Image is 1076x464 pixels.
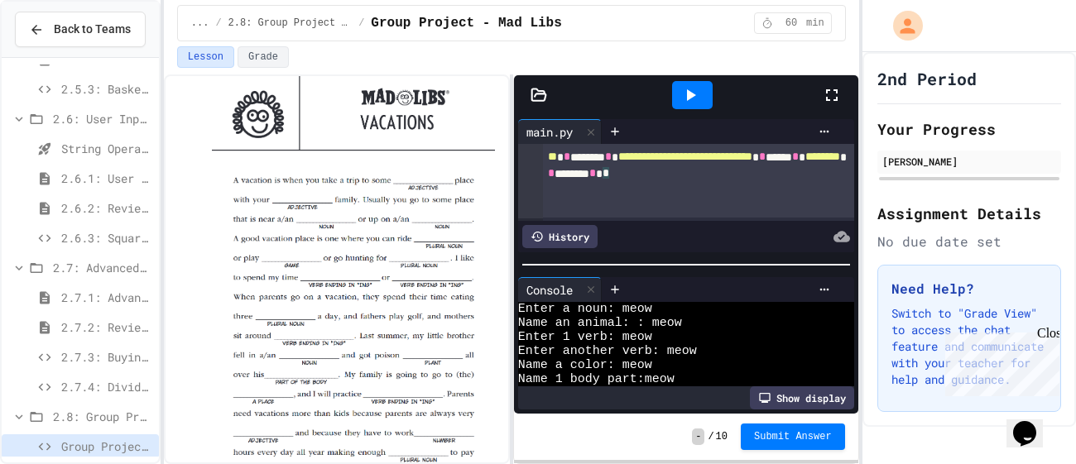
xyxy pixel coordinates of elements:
[518,372,675,386] span: Name 1 body part:meow
[692,428,704,445] span: -
[61,229,152,246] span: 2.6.3: Squares and Circles
[53,259,152,276] span: 2.7: Advanced Math
[15,12,146,47] button: Back to Teams
[518,344,697,358] span: Enter another verb: meow
[518,302,652,316] span: Enter a noun: meow
[371,13,561,33] span: Group Project - Mad Libs
[708,430,713,443] span: /
[61,289,152,306] span: 2.7.1: Advanced Math
[61,199,152,217] span: 2.6.2: Review - User Input
[53,408,152,425] span: 2.8: Group Project - Mad Libs
[877,67,977,90] h1: 2nd Period
[53,110,152,127] span: 2.6: User Input
[61,378,152,395] span: 2.7.4: Dividing a Number
[891,305,1047,388] p: Switch to "Grade View" to access the chat feature and communicate with your teacher for help and ...
[518,316,682,330] span: Name an animal: : meow
[518,277,602,302] div: Console
[518,281,581,299] div: Console
[518,115,535,218] div: 7
[741,423,845,450] button: Submit Answer
[215,17,221,30] span: /
[882,154,1056,169] div: [PERSON_NAME]
[518,119,602,144] div: main.py
[518,123,581,141] div: main.py
[61,438,152,455] span: Group Project - Mad Libs
[228,17,353,30] span: 2.8: Group Project - Mad Libs
[939,326,1059,396] iframe: chat widget
[716,430,728,443] span: 10
[518,358,652,372] span: Name a color: meow
[61,170,152,187] span: 2.6.1: User Input
[238,46,289,68] button: Grade
[754,430,832,443] span: Submit Answer
[177,46,234,68] button: Lesson
[7,7,114,105] div: Chat with us now!Close
[891,279,1047,299] h3: Need Help?
[522,225,598,248] div: History
[750,386,854,409] div: Show display
[1006,398,1059,447] iframe: chat widget
[778,17,805,30] span: 60
[191,17,209,30] span: ...
[54,21,131,38] span: Back to Teams
[876,7,927,45] div: My Account
[877,232,1061,251] div: No due date set
[61,348,152,366] span: 2.7.3: Buying Basketballs
[518,330,652,344] span: Enter 1 verb: meow
[61,140,152,157] span: String Operators - Quiz
[806,17,824,30] span: min
[61,80,152,98] span: 2.5.3: Basketballs and Footballs
[358,17,364,30] span: /
[61,318,152,336] span: 2.7.2: Review - Advanced Math
[877,117,1061,141] h2: Your Progress
[877,202,1061,225] h2: Assignment Details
